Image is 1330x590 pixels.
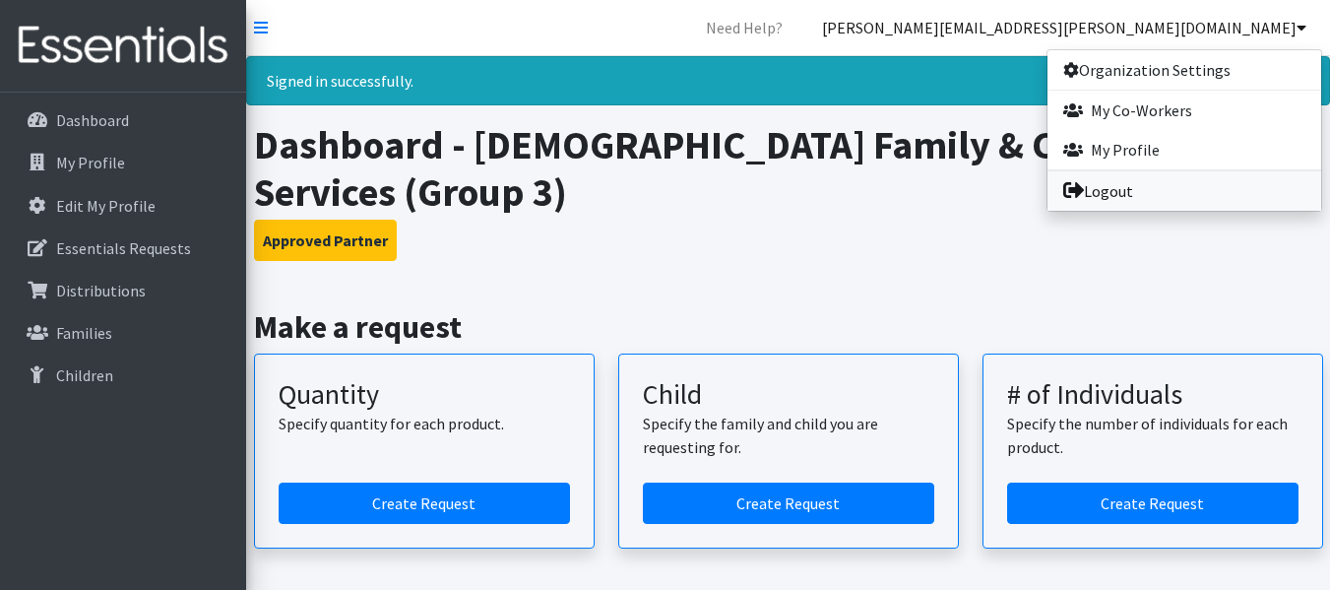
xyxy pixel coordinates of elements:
[279,483,570,524] a: Create a request by quantity
[279,412,570,435] p: Specify quantity for each product.
[279,378,570,412] h3: Quantity
[254,220,397,261] button: Approved Partner
[1007,412,1298,459] p: Specify the number of individuals for each product.
[56,323,112,343] p: Families
[1007,378,1298,412] h3: # of Individuals
[1047,130,1321,169] a: My Profile
[1047,91,1321,130] a: My Co-Workers
[8,100,238,140] a: Dashboard
[643,483,934,524] a: Create a request for a child or family
[643,412,934,459] p: Specify the family and child you are requesting for.
[56,365,113,385] p: Children
[8,186,238,226] a: Edit My Profile
[8,271,238,310] a: Distributions
[8,229,238,268] a: Essentials Requests
[56,238,191,258] p: Essentials Requests
[1007,483,1298,524] a: Create a request by number of individuals
[1047,171,1321,211] a: Logout
[8,143,238,182] a: My Profile
[690,8,798,47] a: Need Help?
[1047,50,1321,90] a: Organization Settings
[8,313,238,353] a: Families
[254,121,1323,216] h1: Dashboard - [DEMOGRAPHIC_DATA] Family & Children's Services (Group 3)
[56,281,146,300] p: Distributions
[246,56,1330,105] div: Signed in successfully.
[254,308,1323,346] h2: Make a request
[56,110,129,130] p: Dashboard
[8,13,238,79] img: HumanEssentials
[8,356,238,395] a: Children
[643,378,934,412] h3: Child
[56,153,125,172] p: My Profile
[806,8,1322,47] a: [PERSON_NAME][EMAIL_ADDRESS][PERSON_NAME][DOMAIN_NAME]
[56,196,156,216] p: Edit My Profile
